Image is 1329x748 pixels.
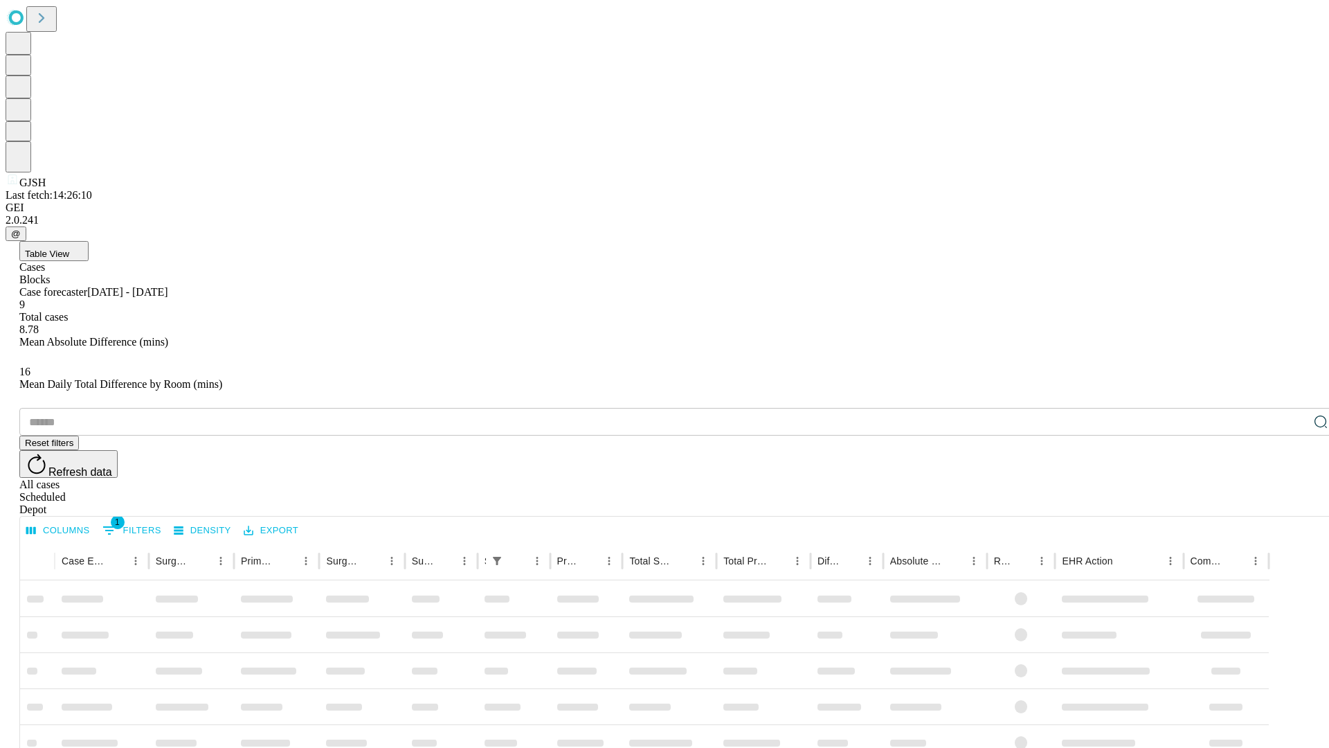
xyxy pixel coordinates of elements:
button: Menu [1246,551,1265,571]
span: 1 [111,515,125,529]
span: 16 [19,366,30,377]
button: Refresh data [19,450,118,478]
button: Sort [1227,551,1246,571]
button: Menu [296,551,316,571]
span: Total cases [19,311,68,323]
button: Menu [694,551,713,571]
div: 2.0.241 [6,214,1323,226]
button: Export [240,520,302,542]
button: Menu [527,551,547,571]
button: Menu [455,551,474,571]
div: Comments [1191,555,1225,567]
button: Menu [860,551,880,571]
button: Sort [363,551,382,571]
div: Total Predicted Duration [723,555,767,567]
button: Menu [1032,551,1051,571]
div: EHR Action [1062,555,1112,567]
div: Scheduled In Room Duration [485,555,486,567]
span: 8.78 [19,323,39,335]
button: Sort [192,551,211,571]
button: Menu [382,551,401,571]
div: Primary Service [241,555,275,567]
button: Show filters [487,551,507,571]
span: Case forecaster [19,286,87,298]
div: Surgeon Name [156,555,190,567]
div: Predicted In Room Duration [557,555,579,567]
span: Mean Daily Total Difference by Room (mins) [19,378,222,390]
span: Mean Absolute Difference (mins) [19,336,168,348]
button: Sort [768,551,788,571]
button: Sort [1114,551,1134,571]
div: Resolved in EHR [994,555,1012,567]
button: Sort [1013,551,1032,571]
span: Reset filters [25,438,73,448]
span: [DATE] - [DATE] [87,286,168,298]
span: GJSH [19,177,46,188]
button: Menu [1161,551,1180,571]
button: Menu [964,551,984,571]
button: Menu [126,551,145,571]
button: Sort [435,551,455,571]
div: Absolute Difference [890,555,943,567]
span: Last fetch: 14:26:10 [6,189,92,201]
button: Density [170,520,235,542]
button: Sort [277,551,296,571]
div: 1 active filter [487,551,507,571]
button: Menu [788,551,807,571]
div: Total Scheduled Duration [629,555,673,567]
button: Menu [599,551,619,571]
div: Difference [817,555,840,567]
div: Surgery Date [412,555,434,567]
span: 9 [19,299,25,310]
button: Sort [580,551,599,571]
span: Table View [25,249,69,259]
button: Reset filters [19,436,79,450]
button: Select columns [23,520,93,542]
button: Sort [508,551,527,571]
button: Table View [19,241,89,261]
button: Sort [674,551,694,571]
button: Sort [107,551,126,571]
span: Refresh data [48,466,112,478]
button: Menu [211,551,230,571]
div: Surgery Name [326,555,361,567]
div: Case Epic Id [62,555,105,567]
button: Sort [945,551,964,571]
span: @ [11,229,21,239]
div: GEI [6,202,1323,214]
button: @ [6,226,26,241]
button: Show filters [99,519,165,542]
button: Sort [841,551,860,571]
